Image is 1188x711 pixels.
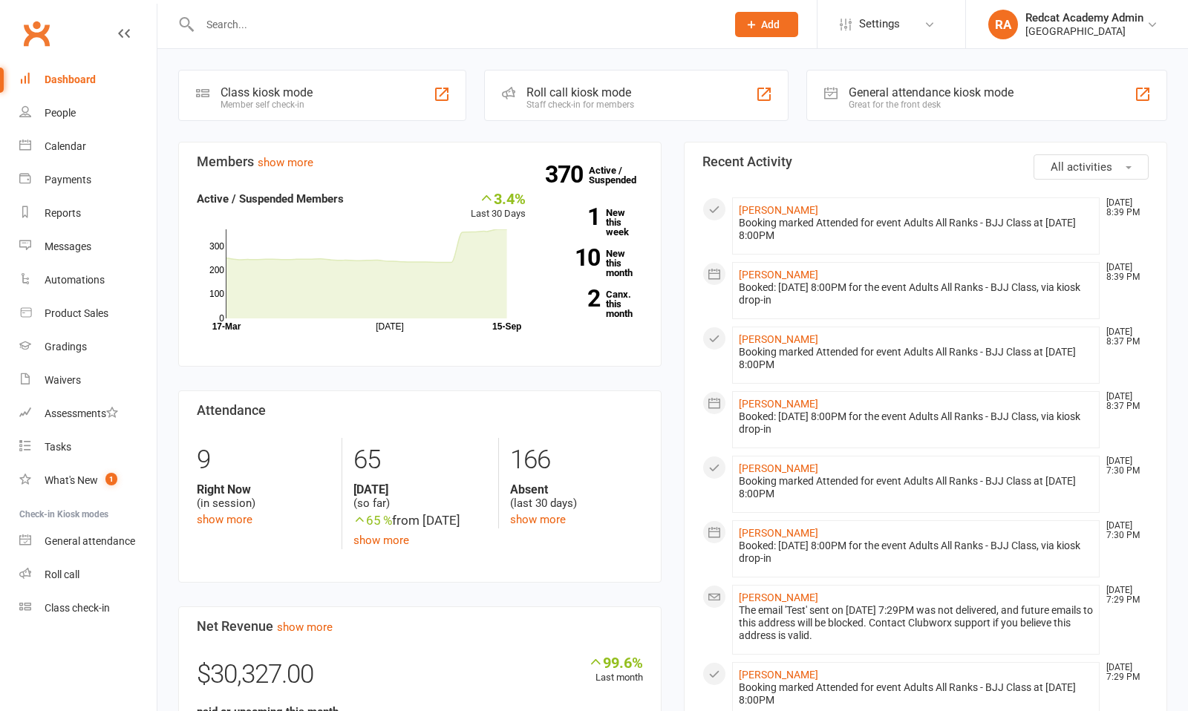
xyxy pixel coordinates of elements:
a: [PERSON_NAME] [739,669,818,681]
time: [DATE] 8:39 PM [1099,263,1148,282]
a: [PERSON_NAME] [739,269,818,281]
a: Waivers [19,364,157,397]
div: Class kiosk mode [221,85,313,99]
time: [DATE] 7:30 PM [1099,521,1148,540]
div: Waivers [45,374,81,386]
div: $30,327.00 [197,654,643,703]
div: Booking marked Attended for event Adults All Ranks - BJJ Class at [DATE] 8:00PM [739,217,1093,242]
div: People [45,107,76,119]
div: from [DATE] [353,511,486,531]
div: Redcat Academy Admin [1025,11,1143,24]
a: Clubworx [18,15,55,52]
a: Messages [19,230,157,263]
div: Great for the front desk [849,99,1014,110]
a: [PERSON_NAME] [739,204,818,216]
div: Roll call kiosk mode [526,85,634,99]
div: 99.6% [588,654,643,670]
div: Booked: [DATE] 8:00PM for the event Adults All Ranks - BJJ Class, via kiosk drop-in [739,281,1093,307]
a: Roll call [19,558,157,592]
a: [PERSON_NAME] [739,333,818,345]
a: Class kiosk mode [19,592,157,625]
div: Booking marked Attended for event Adults All Ranks - BJJ Class at [DATE] 8:00PM [739,681,1093,707]
button: Add [735,12,798,37]
div: Last month [588,654,643,686]
div: Booked: [DATE] 8:00PM for the event Adults All Ranks - BJJ Class, via kiosk drop-in [739,540,1093,565]
div: (so far) [353,482,486,511]
div: Automations [45,274,105,286]
strong: Active / Suspended Members [197,192,344,206]
div: Tasks [45,441,71,453]
a: Assessments [19,397,157,430]
a: 2Canx. this month [548,289,643,318]
strong: 370 [545,163,589,186]
a: show more [258,156,313,169]
time: [DATE] 8:37 PM [1099,392,1148,411]
a: [PERSON_NAME] [739,527,818,539]
a: Calendar [19,130,157,163]
a: 1New this week [548,208,643,237]
span: 1 [105,473,117,485]
h3: Attendance [197,403,643,418]
a: Dashboard [19,63,157,96]
a: What's New1 [19,464,157,497]
div: Calendar [45,140,86,152]
div: Messages [45,240,91,252]
strong: 2 [548,287,600,309]
div: Reports [45,207,81,219]
time: [DATE] 8:39 PM [1099,198,1148,217]
a: Reports [19,197,157,230]
div: (last 30 days) [510,482,643,511]
time: [DATE] 7:29 PM [1099,586,1148,605]
div: General attendance kiosk mode [849,85,1014,99]
div: Dashboard [45,73,96,85]
div: [GEOGRAPHIC_DATA] [1025,24,1143,38]
div: 3.4% [471,190,526,206]
div: General attendance [45,535,135,547]
div: The email 'Test' sent on [DATE] 7:29PM was not delivered, and future emails to this address will ... [739,604,1093,642]
span: Add [761,19,780,30]
a: show more [353,534,409,547]
a: People [19,96,157,130]
input: Search... [195,14,716,35]
strong: 10 [548,246,600,269]
a: 10New this month [548,249,643,278]
a: 370Active / Suspended [589,154,654,196]
div: Assessments [45,407,118,419]
h3: Members [197,154,643,169]
div: Roll call [45,569,79,580]
a: Automations [19,263,157,297]
div: Staff check-in for members [526,99,634,110]
div: Class check-in [45,602,110,614]
span: 65 % [353,513,392,528]
a: [PERSON_NAME] [739,592,818,603]
a: show more [510,513,566,526]
div: Product Sales [45,307,108,319]
div: RA [988,10,1018,39]
div: Booking marked Attended for event Adults All Ranks - BJJ Class at [DATE] 8:00PM [739,475,1093,500]
div: 9 [197,438,330,482]
a: Tasks [19,430,157,464]
a: General attendance kiosk mode [19,525,157,558]
a: Gradings [19,330,157,364]
span: All activities [1051,160,1112,174]
a: Payments [19,163,157,197]
time: [DATE] 7:30 PM [1099,456,1148,476]
time: [DATE] 8:37 PM [1099,327,1148,347]
a: Product Sales [19,297,157,330]
strong: [DATE] [353,482,486,497]
strong: 1 [548,206,600,228]
a: [PERSON_NAME] [739,398,818,410]
div: Member self check-in [221,99,313,110]
h3: Recent Activity [702,154,1149,169]
div: Gradings [45,341,87,353]
div: 65 [353,438,486,482]
time: [DATE] 7:29 PM [1099,663,1148,682]
a: show more [277,620,333,634]
strong: Absent [510,482,643,497]
span: Settings [859,7,900,41]
strong: Right Now [197,482,330,497]
a: [PERSON_NAME] [739,462,818,474]
h3: Net Revenue [197,619,643,634]
div: Last 30 Days [471,190,526,222]
div: Payments [45,174,91,186]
